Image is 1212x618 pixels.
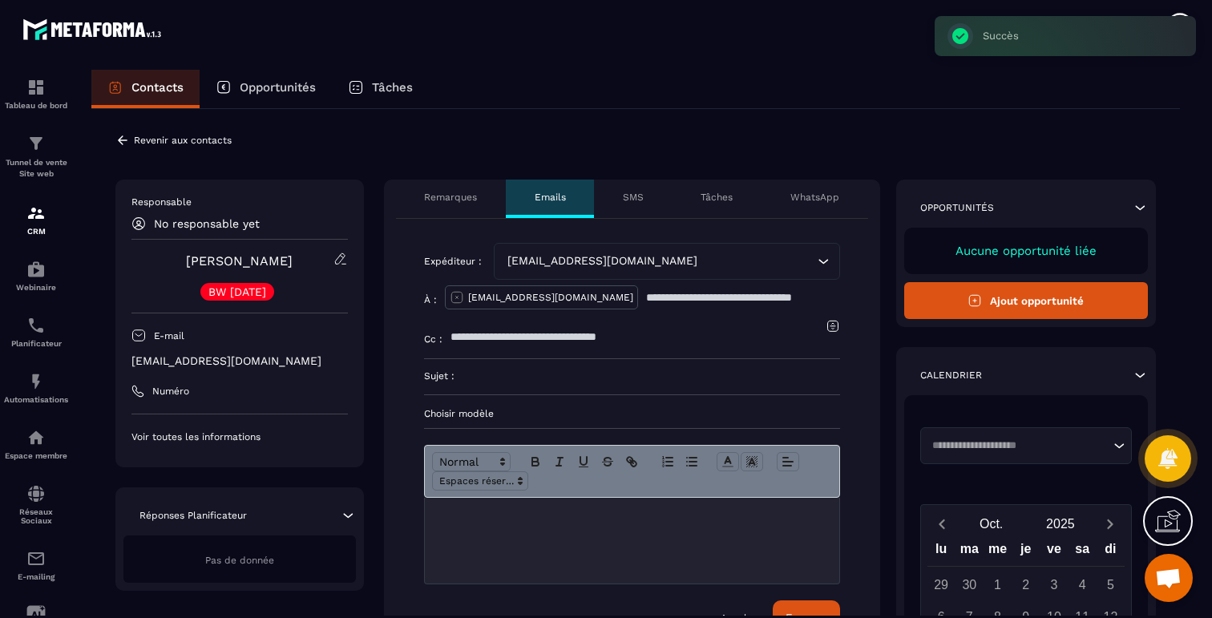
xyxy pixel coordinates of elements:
[4,283,68,292] p: Webinaire
[208,286,266,297] p: BW [DATE]
[4,507,68,525] p: Réseaux Sociaux
[623,191,644,204] p: SMS
[4,101,68,110] p: Tableau de bord
[4,122,68,192] a: formationformationTunnel de vente Site web
[701,252,814,270] input: Search for option
[26,78,46,97] img: formation
[1012,538,1040,566] div: je
[927,438,1110,454] input: Search for option
[134,135,232,146] p: Revenir aux contacts
[4,248,68,304] a: automationsautomationsWebinaire
[701,191,733,204] p: Tâches
[4,395,68,404] p: Automatisations
[91,70,200,108] a: Contacts
[424,255,482,268] p: Expéditeur :
[920,201,994,214] p: Opportunités
[927,513,957,535] button: Previous month
[1040,571,1068,599] div: 3
[26,134,46,153] img: formation
[4,451,68,460] p: Espace membre
[200,70,332,108] a: Opportunités
[920,244,1133,258] p: Aucune opportunité liée
[131,353,348,369] p: [EMAIL_ADDRESS][DOMAIN_NAME]
[131,196,348,208] p: Responsable
[957,510,1026,538] button: Open months overlay
[4,66,68,122] a: formationformationTableau de bord
[1012,571,1040,599] div: 2
[4,572,68,581] p: E-mailing
[131,430,348,443] p: Voir toutes les informations
[1026,510,1095,538] button: Open years overlay
[424,191,477,204] p: Remarques
[26,428,46,447] img: automations
[1095,513,1125,535] button: Next month
[26,204,46,223] img: formation
[984,538,1012,566] div: me
[4,339,68,348] p: Planificateur
[4,157,68,180] p: Tunnel de vente Site web
[424,333,442,345] p: Cc :
[139,509,247,522] p: Réponses Planificateur
[504,252,701,270] span: [EMAIL_ADDRESS][DOMAIN_NAME]
[131,80,184,95] p: Contacts
[26,260,46,279] img: automations
[26,484,46,503] img: social-network
[1145,554,1193,602] div: Ouvrir le chat
[26,372,46,391] img: automations
[1069,538,1097,566] div: sa
[26,316,46,335] img: scheduler
[186,253,293,269] a: [PERSON_NAME]
[955,571,984,599] div: 30
[4,192,68,248] a: formationformationCRM
[494,243,840,280] div: Search for option
[4,537,68,593] a: emailemailE-mailing
[927,571,955,599] div: 29
[332,70,429,108] a: Tâches
[152,385,189,398] p: Numéro
[424,370,454,382] p: Sujet :
[468,291,633,304] p: [EMAIL_ADDRESS][DOMAIN_NAME]
[372,80,413,95] p: Tâches
[424,293,437,306] p: À :
[920,369,982,382] p: Calendrier
[1097,538,1125,566] div: di
[927,538,955,566] div: lu
[154,217,260,230] p: No responsable yet
[4,360,68,416] a: automationsautomationsAutomatisations
[904,282,1149,319] button: Ajout opportunité
[1040,538,1068,566] div: ve
[1069,571,1097,599] div: 4
[4,416,68,472] a: automationsautomationsEspace membre
[4,304,68,360] a: schedulerschedulerPlanificateur
[4,472,68,537] a: social-networksocial-networkRéseaux Sociaux
[4,227,68,236] p: CRM
[790,191,839,204] p: WhatsApp
[240,80,316,95] p: Opportunités
[205,555,274,566] span: Pas de donnée
[154,329,184,342] p: E-mail
[26,549,46,568] img: email
[535,191,566,204] p: Emails
[984,571,1012,599] div: 1
[22,14,167,44] img: logo
[920,427,1133,464] div: Search for option
[955,538,984,566] div: ma
[1097,571,1125,599] div: 5
[424,407,840,420] p: Choisir modèle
